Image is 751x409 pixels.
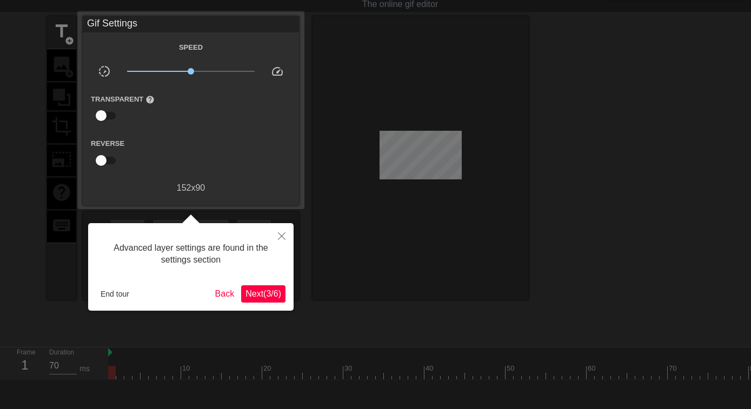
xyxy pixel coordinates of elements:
[270,223,294,248] button: Close
[211,285,239,303] button: Back
[245,289,281,298] span: Next ( 3 / 6 )
[96,231,285,277] div: Advanced layer settings are found in the settings section
[96,286,134,302] button: End tour
[241,285,285,303] button: Next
